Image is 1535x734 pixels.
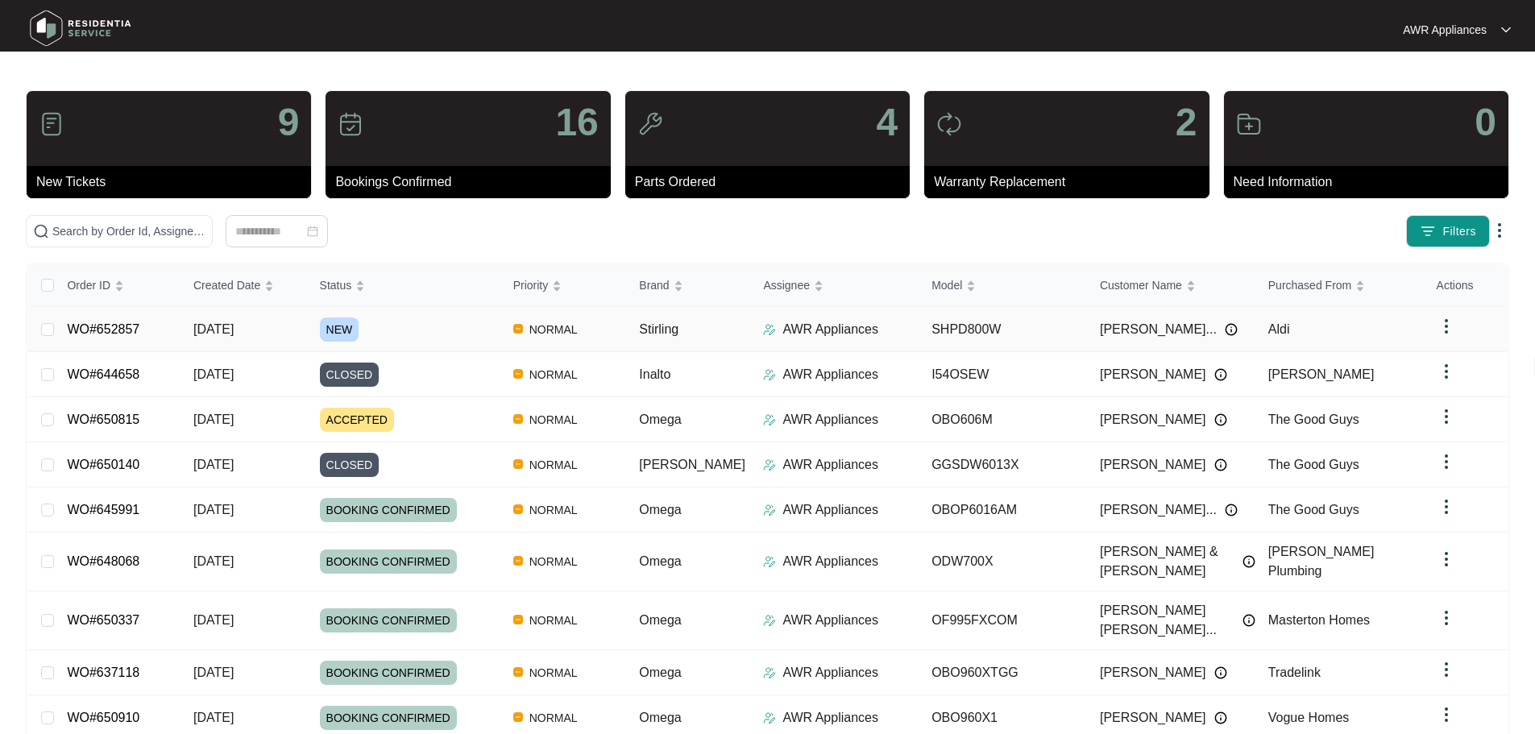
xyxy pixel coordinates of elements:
img: Vercel Logo [513,504,523,514]
img: Assigner Icon [763,711,776,724]
a: WO#644658 [67,367,139,381]
span: [PERSON_NAME] & [PERSON_NAME] [1100,542,1234,581]
span: [PERSON_NAME] [PERSON_NAME]... [1100,601,1234,640]
a: WO#650910 [67,711,139,724]
p: AWR Appliances [782,320,878,339]
th: Customer Name [1087,264,1255,307]
p: 9 [278,103,300,142]
span: BOOKING CONFIRMED [320,608,457,632]
span: [PERSON_NAME] [1100,365,1206,384]
td: OBO606M [919,397,1087,442]
img: search-icon [33,223,49,239]
span: CLOSED [320,363,380,387]
span: Omega [639,413,681,426]
span: BOOKING CONFIRMED [320,661,457,685]
span: Vogue Homes [1268,711,1350,724]
input: Search by Order Id, Assignee Name, Customer Name, Brand and Model [52,222,205,240]
span: [DATE] [193,322,234,336]
p: New Tickets [36,172,311,192]
img: dropdown arrow [1490,221,1509,240]
p: AWR Appliances [782,500,878,520]
span: Tradelink [1268,666,1321,679]
img: icon [637,111,663,137]
img: dropdown arrow [1437,452,1456,471]
span: [PERSON_NAME] [1268,367,1375,381]
img: Info icon [1225,504,1238,516]
span: The Good Guys [1268,458,1359,471]
p: AWR Appliances [782,365,878,384]
span: NORMAL [523,663,584,682]
span: Order ID [67,276,110,294]
span: [PERSON_NAME] [1100,410,1206,429]
img: Vercel Logo [513,712,523,722]
img: Assigner Icon [763,458,776,471]
img: Assigner Icon [763,323,776,336]
p: Bookings Confirmed [335,172,610,192]
img: Assigner Icon [763,504,776,516]
span: NORMAL [523,552,584,571]
p: AWR Appliances [782,663,878,682]
img: Vercel Logo [513,414,523,424]
span: [DATE] [193,666,234,679]
span: NORMAL [523,320,584,339]
p: 4 [876,103,898,142]
td: SHPD800W [919,307,1087,352]
span: [DATE] [193,711,234,724]
span: Filters [1442,223,1476,240]
img: dropdown arrow [1437,549,1456,569]
span: [PERSON_NAME] [1100,663,1206,682]
span: Created Date [193,276,260,294]
td: GGSDW6013X [919,442,1087,487]
th: Model [919,264,1087,307]
button: filter iconFilters [1406,215,1490,247]
span: Purchased From [1268,276,1351,294]
p: Warranty Replacement [934,172,1209,192]
img: Assigner Icon [763,555,776,568]
img: Vercel Logo [513,615,523,624]
img: dropdown arrow [1437,362,1456,381]
span: NORMAL [523,611,584,630]
span: CLOSED [320,453,380,477]
img: icon [338,111,363,137]
span: Omega [639,666,681,679]
img: Vercel Logo [513,459,523,469]
span: Omega [639,613,681,627]
th: Brand [626,264,750,307]
img: Info icon [1214,368,1227,381]
span: Priority [513,276,549,294]
span: [DATE] [193,554,234,568]
span: [PERSON_NAME] Plumbing [1268,545,1375,578]
th: Purchased From [1255,264,1424,307]
th: Order ID [54,264,180,307]
img: dropdown arrow [1437,660,1456,679]
p: AWR Appliances [782,611,878,630]
span: Omega [639,503,681,516]
img: dropdown arrow [1437,705,1456,724]
span: Masterton Homes [1268,613,1370,627]
span: Brand [639,276,669,294]
span: Model [931,276,962,294]
img: dropdown arrow [1437,608,1456,628]
img: residentia service logo [24,4,137,52]
span: NORMAL [523,365,584,384]
p: AWR Appliances [782,552,878,571]
img: Info icon [1214,458,1227,471]
img: Info icon [1214,666,1227,679]
img: dropdown arrow [1437,317,1456,336]
p: AWR Appliances [782,455,878,475]
p: 2 [1176,103,1197,142]
span: The Good Guys [1268,503,1359,516]
span: Aldi [1268,322,1290,336]
img: Info icon [1214,711,1227,724]
span: [DATE] [193,367,234,381]
img: Info icon [1243,614,1255,627]
p: Need Information [1234,172,1508,192]
img: Assigner Icon [763,413,776,426]
img: dropdown arrow [1437,407,1456,426]
span: NORMAL [523,410,584,429]
img: Vercel Logo [513,667,523,677]
a: WO#645991 [67,503,139,516]
p: 0 [1475,103,1496,142]
a: WO#650815 [67,413,139,426]
a: WO#637118 [67,666,139,679]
